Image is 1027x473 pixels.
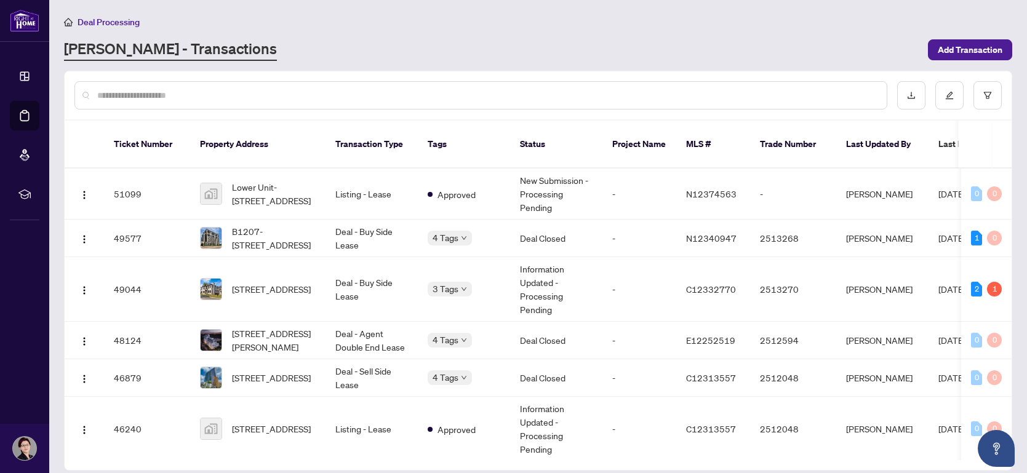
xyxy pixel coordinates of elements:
button: Logo [74,368,94,388]
th: Ticket Number [104,121,190,169]
div: 0 [971,186,982,201]
td: - [602,322,676,359]
td: 2512594 [750,322,836,359]
img: Logo [79,190,89,200]
td: Deal - Agent Double End Lease [326,322,418,359]
img: Logo [79,374,89,384]
div: 0 [987,186,1002,201]
img: thumbnail-img [201,279,222,300]
span: Last Modified Date [938,137,1013,151]
div: 1 [971,231,982,245]
span: 4 Tags [433,231,458,245]
span: Approved [438,188,476,201]
td: Deal Closed [510,322,602,359]
img: Logo [79,285,89,295]
span: [DATE] [938,188,965,199]
span: C12313557 [686,372,736,383]
span: filter [983,91,992,100]
th: Status [510,121,602,169]
td: Deal Closed [510,220,602,257]
span: N12374563 [686,188,737,199]
button: filter [973,81,1002,109]
td: Deal - Buy Side Lease [326,257,418,322]
button: Add Transaction [928,39,1012,60]
th: Transaction Type [326,121,418,169]
td: 2513268 [750,220,836,257]
th: Last Updated By [836,121,929,169]
span: [DATE] [938,372,965,383]
span: [STREET_ADDRESS] [232,282,311,296]
span: download [907,91,916,100]
td: 48124 [104,322,190,359]
img: thumbnail-img [201,330,222,351]
td: [PERSON_NAME] [836,359,929,397]
button: Logo [74,279,94,299]
div: 0 [987,231,1002,245]
td: - [602,169,676,220]
button: Open asap [978,430,1015,467]
span: down [461,337,467,343]
button: Logo [74,330,94,350]
span: edit [945,91,954,100]
td: [PERSON_NAME] [836,397,929,461]
span: down [461,286,467,292]
div: 1 [987,282,1002,296]
span: C12313557 [686,423,736,434]
button: Logo [74,419,94,439]
div: 0 [971,333,982,348]
img: thumbnail-img [201,228,222,248]
span: [DATE] [938,284,965,295]
img: thumbnail-img [201,183,222,204]
div: 0 [987,333,1002,348]
td: New Submission - Processing Pending [510,169,602,220]
td: Information Updated - Processing Pending [510,257,602,322]
th: Project Name [602,121,676,169]
td: - [750,169,836,220]
img: Logo [79,234,89,244]
td: 2512048 [750,397,836,461]
td: 46879 [104,359,190,397]
td: 46240 [104,397,190,461]
span: [STREET_ADDRESS][PERSON_NAME] [232,327,316,354]
td: - [602,397,676,461]
span: B1207-[STREET_ADDRESS] [232,225,316,252]
td: 51099 [104,169,190,220]
th: Property Address [190,121,326,169]
td: [PERSON_NAME] [836,169,929,220]
img: Logo [79,425,89,435]
span: Add Transaction [938,40,1002,60]
td: 49044 [104,257,190,322]
td: 2512048 [750,359,836,397]
span: E12252519 [686,335,735,346]
button: edit [935,81,964,109]
span: 3 Tags [433,282,458,296]
div: 0 [971,370,982,385]
th: Tags [418,121,510,169]
td: [PERSON_NAME] [836,257,929,322]
span: [DATE] [938,423,965,434]
td: Listing - Lease [326,169,418,220]
span: Deal Processing [78,17,140,28]
div: 2 [971,282,982,296]
td: Listing - Lease [326,397,418,461]
span: [STREET_ADDRESS] [232,371,311,384]
td: [PERSON_NAME] [836,220,929,257]
img: thumbnail-img [201,418,222,439]
span: 4 Tags [433,333,458,347]
span: Approved [438,423,476,436]
td: Deal Closed [510,359,602,397]
td: 2513270 [750,257,836,322]
button: Logo [74,228,94,248]
span: N12340947 [686,233,737,244]
span: 4 Tags [433,370,458,384]
span: down [461,375,467,381]
img: logo [10,9,39,32]
img: Logo [79,336,89,346]
th: MLS # [676,121,750,169]
button: download [897,81,925,109]
span: C12332770 [686,284,736,295]
img: Profile Icon [13,437,36,460]
td: 49577 [104,220,190,257]
div: 0 [987,421,1002,436]
td: Deal - Sell Side Lease [326,359,418,397]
